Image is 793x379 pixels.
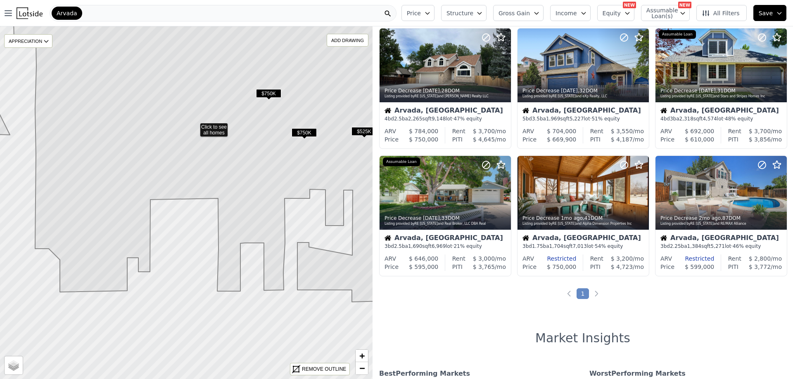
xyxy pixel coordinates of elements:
div: Arvada, [GEOGRAPHIC_DATA] [522,235,644,243]
div: PITI [590,135,601,144]
div: APPRECIATION [4,34,52,48]
div: Rent [728,127,741,135]
div: $525K [351,127,377,139]
div: /mo [465,127,506,135]
div: /mo [463,263,506,271]
span: 6,969 [432,243,446,249]
a: Price Decrease [DATE],28DOMListing provided byRE [US_STATE]and [PERSON_NAME] Realty LLCHouseArvad... [379,28,510,149]
div: Price Decrease , 41 DOM [522,215,645,221]
span: All Filters [702,9,740,17]
div: Price [522,263,537,271]
img: House [385,107,391,114]
div: /mo [738,263,782,271]
time: 2025-07-24 21:32 [699,88,716,94]
div: Listing provided by RE [US_STATE] and Stars and Stripes Homes Inc [660,94,783,99]
div: Arvada, [GEOGRAPHIC_DATA] [522,107,644,115]
div: ARV [660,127,672,135]
a: Price Decrease [DATE],31DOMListing provided byRE [US_STATE]and Stars and Stripes Homes IncAssumab... [655,28,786,149]
span: $ 3,550 [611,128,633,134]
div: Listing provided by RE [US_STATE] and RE/MAX Alliance [660,221,783,226]
div: Price Decrease , 32 DOM [522,87,645,94]
span: Arvada [57,9,77,17]
span: $ 3,772 [749,264,771,270]
div: Arvada, [GEOGRAPHIC_DATA] [660,235,782,243]
span: 1,704 [549,243,563,249]
span: $ 669,900 [547,136,576,143]
span: 1,384 [687,243,701,249]
span: $ 599,000 [685,264,714,270]
div: $750K [292,128,317,140]
div: 5 bd 3.5 ba sqft lot · 51% equity [522,115,644,122]
span: $ 784,000 [409,128,438,134]
span: $ 4,187 [611,136,633,143]
span: 2,318 [679,116,693,122]
img: House [660,107,667,114]
span: $ 3,200 [611,255,633,262]
div: ARV [385,254,396,263]
div: Price [385,135,399,144]
img: Lotside [17,7,43,19]
div: PITI [728,263,738,271]
div: Price [385,263,399,271]
span: $ 692,000 [685,128,714,134]
div: 3 bd 1.75 ba sqft lot · 54% equity [522,243,644,250]
div: Arvada, [GEOGRAPHIC_DATA] [385,107,506,115]
span: Equity [603,9,621,17]
div: /mo [603,127,644,135]
span: 7,013 [573,243,587,249]
div: /mo [738,135,782,144]
h1: Market Insights [535,331,630,346]
time: 2025-07-30 18:15 [561,88,578,94]
button: All Filters [696,5,747,21]
div: 3 bd 2.25 ba sqft lot · 46% equity [660,243,782,250]
div: Rent [452,254,465,263]
span: 5,227 [570,116,584,122]
div: Best Performing Markets [379,369,576,379]
div: Price [660,263,674,271]
div: ARV [522,127,534,135]
span: 4,574 [703,116,717,122]
span: Gross Gain [499,9,530,17]
a: Price Decrease [DATE],33DOMListing provided byRE [US_STATE]and Real Broker, LLC DBA RealAssumable... [379,155,510,276]
div: Rent [728,254,741,263]
span: + [359,351,365,361]
span: $ 4,723 [611,264,633,270]
img: House [522,107,529,114]
div: PITI [452,263,463,271]
div: /mo [601,263,644,271]
span: 1,690 [408,243,422,249]
div: Listing provided by RE [US_STATE] and eXp Realty, LLC [522,94,645,99]
div: ADD DRAWING [327,34,368,46]
div: /mo [463,135,506,144]
span: $750K [292,128,317,137]
div: PITI [728,135,738,144]
span: $ 3,000 [473,255,495,262]
div: Price [522,135,537,144]
div: Arvada, [GEOGRAPHIC_DATA] [660,107,782,115]
span: 5,271 [711,243,725,249]
span: $ 3,856 [749,136,771,143]
div: Rent [452,127,465,135]
div: Arvada, [GEOGRAPHIC_DATA] [385,235,506,243]
div: ARV [660,254,672,263]
button: Save [753,5,786,21]
div: Assumable Loan [659,30,696,39]
div: 3 bd 2.5 ba sqft lot · 21% equity [385,243,506,250]
div: 4 bd 3 ba sqft lot · 48% equity [660,115,782,122]
span: $ 3,700 [749,128,771,134]
div: Rent [590,254,603,263]
button: Structure [441,5,487,21]
span: $ 2,800 [749,255,771,262]
time: 2025-06-26 20:41 [699,215,721,221]
span: $ 3,700 [473,128,495,134]
span: 9,148 [432,116,446,122]
span: Save [759,9,773,17]
div: NEW [678,2,691,8]
a: Next page [592,290,601,298]
div: /mo [603,254,644,263]
div: Price Decrease , 28 DOM [385,87,507,94]
div: Rent [590,127,603,135]
time: 2025-07-23 13:15 [423,215,440,221]
div: Listing provided by RE [US_STATE] and Real Broker, LLC DBA Real [385,221,507,226]
span: $ 646,000 [409,255,438,262]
